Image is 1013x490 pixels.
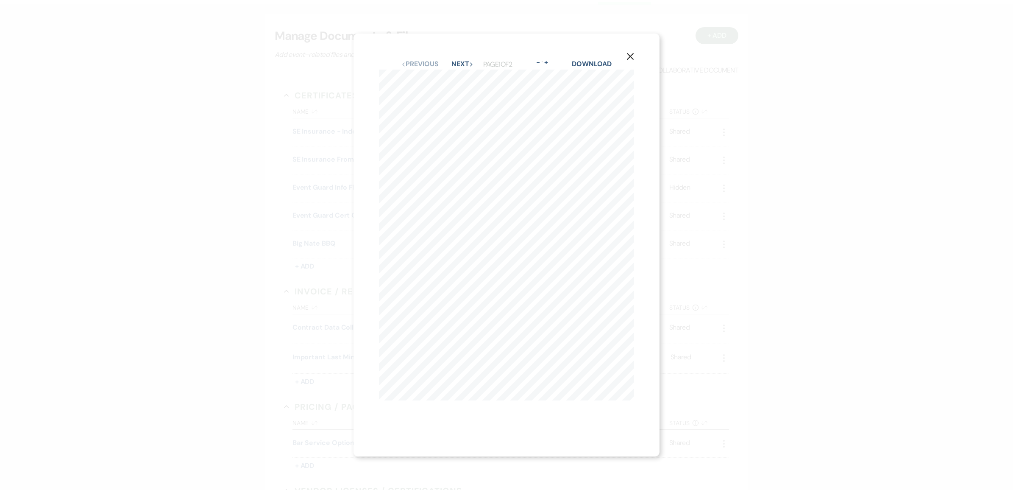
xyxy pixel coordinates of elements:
button: Next [451,61,473,67]
button: - [535,59,542,66]
a: Download [572,59,611,68]
button: + [543,59,549,66]
button: Previous [401,61,438,67]
p: Page 1 of 2 [483,59,512,70]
